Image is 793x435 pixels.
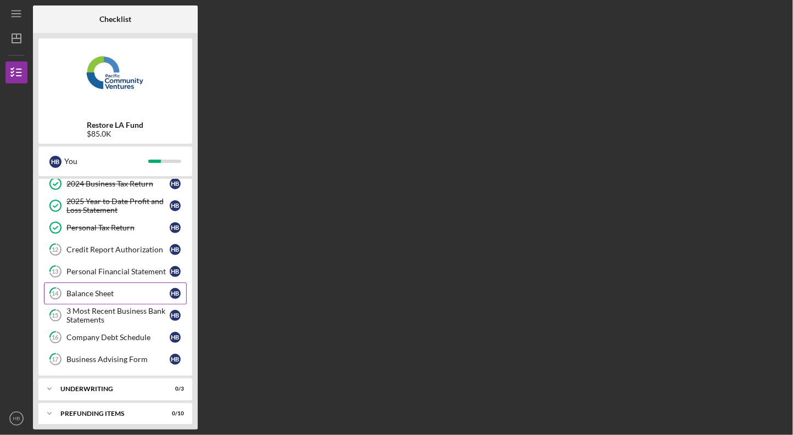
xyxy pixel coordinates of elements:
div: 0 / 3 [164,386,184,392]
div: H B [170,222,181,233]
img: Product logo [38,44,192,110]
a: 16Company Debt ScheduleHB [44,326,187,348]
div: H B [170,200,181,211]
text: HB [13,416,20,422]
div: H B [170,310,181,321]
div: $85.0K [87,129,144,138]
div: Personal Tax Return [66,223,170,232]
div: Personal Financial Statement [66,267,170,276]
tspan: 12 [52,246,59,253]
a: 2024 Business Tax ReturnHB [44,173,187,195]
div: H B [170,178,181,189]
div: H B [49,156,62,168]
tspan: 13 [52,268,59,275]
tspan: 16 [52,334,59,341]
a: 13Personal Financial StatementHB [44,261,187,283]
div: 3 Most Recent Business Bank Statements [66,307,170,324]
div: H B [170,332,181,343]
b: Restore LA Fund [87,121,144,129]
div: 2024 Business Tax Return [66,179,170,188]
div: Business Advising Form [66,355,170,364]
a: Personal Tax ReturnHB [44,217,187,239]
a: 17Business Advising FormHB [44,348,187,370]
div: You [64,152,148,171]
tspan: 15 [52,312,59,319]
div: Prefunding Items [60,410,157,417]
div: Company Debt Schedule [66,333,170,342]
div: H B [170,244,181,255]
tspan: 14 [52,290,59,297]
a: 2025 Year to Date Profit and Loss StatementHB [44,195,187,217]
div: H B [170,288,181,299]
button: HB [5,408,27,430]
div: Credit Report Authorization [66,245,170,254]
a: 12Credit Report AuthorizationHB [44,239,187,261]
tspan: 17 [52,356,59,363]
div: 0 / 10 [164,410,184,417]
div: Underwriting [60,386,157,392]
a: 14Balance SheetHB [44,283,187,304]
div: 2025 Year to Date Profit and Loss Statement [66,197,170,214]
div: Balance Sheet [66,289,170,298]
b: Checklist [99,15,131,24]
a: 153 Most Recent Business Bank StatementsHB [44,304,187,326]
div: H B [170,266,181,277]
div: H B [170,354,181,365]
